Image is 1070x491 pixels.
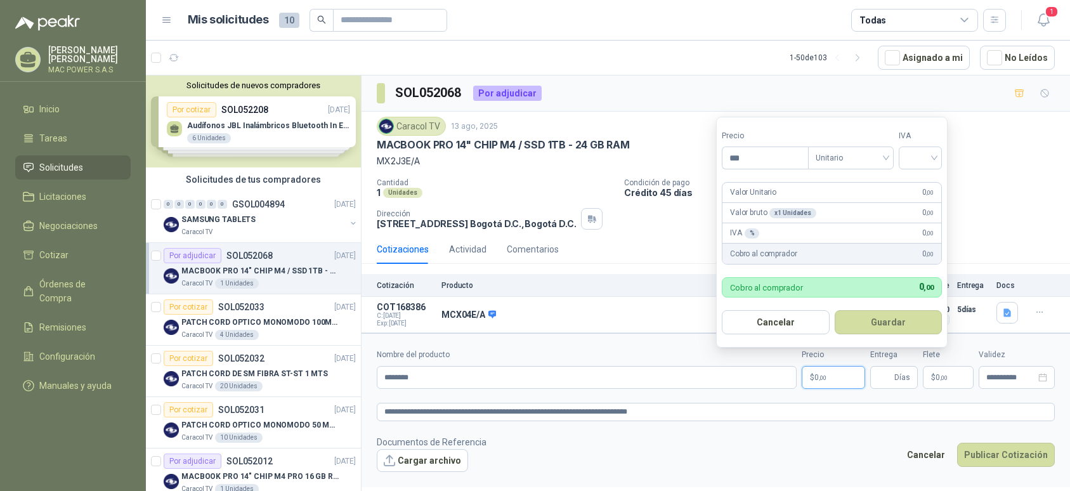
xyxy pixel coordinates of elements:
span: Cotizar [39,248,69,262]
a: Por adjudicarSOL052068[DATE] Company LogoMACBOOK PRO 14" CHIP M4 / SSD 1TB - 24 GB RAMCaracol TV1... [146,243,361,294]
div: Por cotizar [164,299,213,315]
p: Entrega [957,281,989,290]
p: Valor Unitario [730,187,776,199]
p: Docs [996,281,1022,290]
a: Licitaciones [15,185,131,209]
p: [DATE] [334,455,356,468]
label: Precio [802,349,865,361]
div: Cotizaciones [377,242,429,256]
div: 1 Unidades [215,278,259,289]
a: Configuración [15,344,131,369]
a: Por cotizarSOL052033[DATE] Company LogoPATCH CORD OPTICO MONOMODO 100MTSCaracol TV4 Unidades [146,294,361,346]
span: Licitaciones [39,190,86,204]
p: Condición de pago [624,178,1065,187]
span: Tareas [39,131,67,145]
p: [DATE] [334,404,356,416]
p: GSOL004894 [232,200,285,209]
img: Company Logo [164,422,179,438]
span: 0 [919,282,934,292]
span: ,00 [926,230,934,237]
p: SOL052012 [226,457,273,466]
p: SOL052032 [218,354,264,363]
p: PATCH CORD OPTICO MONOMODO 100MTS [181,317,339,329]
span: Solicitudes [39,160,83,174]
button: Cancelar [722,310,830,334]
span: Unitario [816,148,886,167]
p: Valor bruto [730,207,816,219]
h1: Mis solicitudes [188,11,269,29]
div: 0 [164,200,173,209]
span: Inicio [39,102,60,116]
span: ,00 [926,251,934,258]
p: [STREET_ADDRESS] Bogotá D.C. , Bogotá D.C. [377,218,576,229]
a: Cotizar [15,243,131,267]
span: ,00 [926,189,934,196]
a: Solicitudes [15,155,131,180]
div: 20 Unidades [215,381,263,391]
span: 0 [922,207,934,219]
div: Por adjudicar [164,454,221,469]
label: Precio [722,130,808,142]
p: [DATE] [334,301,356,313]
div: x 1 Unidades [769,208,816,218]
p: [DATE] [334,199,356,211]
span: 0 [922,227,934,239]
p: MACBOOK PRO 14" CHIP M4 / SSD 1TB - 24 GB RAM [181,265,339,277]
a: Tareas [15,126,131,150]
div: Solicitudes de tus compradores [146,167,361,192]
button: Cancelar [900,443,952,467]
a: Negociaciones [15,214,131,238]
button: Cargar archivo [377,449,468,472]
span: $ [931,374,936,381]
p: Caracol TV [181,381,212,391]
span: Configuración [39,350,95,363]
a: Por cotizarSOL052031[DATE] Company LogoPATCH CORD OPTICO MONOMODO 50 MTSCaracol TV10 Unidades [146,397,361,448]
p: MACBOOK PRO 14" CHIP M4 / SSD 1TB - 24 GB RAM [377,138,630,152]
label: Flete [923,349,974,361]
span: 0 [922,248,934,260]
button: Solicitudes de nuevos compradores [151,81,356,90]
img: Company Logo [164,217,179,232]
p: Dirección [377,209,576,218]
p: 1 [377,187,381,198]
div: Todas [859,13,886,27]
p: MAC POWER S.A.S [48,66,131,74]
div: Por adjudicar [164,248,221,263]
p: 13 ago, 2025 [451,121,498,133]
p: Cobro al comprador [730,248,797,260]
p: 5 días [957,302,989,317]
div: 0 [185,200,195,209]
button: Publicar Cotización [957,443,1055,467]
div: 1 - 50 de 103 [790,48,868,68]
a: Inicio [15,97,131,121]
span: Días [894,367,910,388]
p: Cantidad [377,178,614,187]
div: Actividad [449,242,486,256]
div: Unidades [383,188,422,198]
p: MACBOOK PRO 14" CHIP M4 PRO 16 GB RAM 1TB [181,471,339,483]
div: 0 [218,200,227,209]
span: ,00 [923,284,934,292]
span: 0 [814,374,826,381]
p: SOL052068 [226,251,273,260]
span: 0 [936,374,948,381]
div: 4 Unidades [215,330,259,340]
p: Caracol TV [181,330,212,340]
div: Por cotizar [164,402,213,417]
span: Manuales y ayuda [39,379,112,393]
p: SOL052033 [218,303,264,311]
p: SOL052031 [218,405,264,414]
button: Guardar [835,310,943,334]
p: Caracol TV [181,227,212,237]
label: Validez [979,349,1055,361]
span: ,00 [940,374,948,381]
p: Producto [441,281,826,290]
p: COT168386 [377,302,434,312]
p: Cobro al comprador [730,284,803,292]
span: ,00 [819,374,826,381]
img: Logo peakr [15,15,80,30]
button: 1 [1032,9,1055,32]
span: 10 [279,13,299,28]
span: C: [DATE] [377,312,434,320]
span: 0 [922,187,934,199]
